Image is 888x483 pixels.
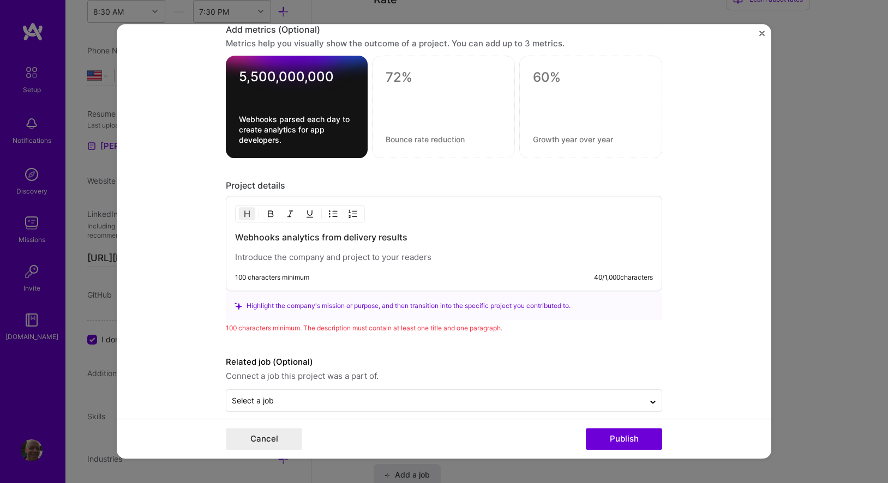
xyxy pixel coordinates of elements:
[235,302,242,310] i: icon SuggestedTeams
[235,300,653,312] div: Highlight the company's mission or purpose, and then transition into the specific project you con...
[286,210,295,219] img: Italic
[759,31,765,42] button: Close
[235,232,653,244] h3: Webhooks analytics from delivery results
[226,25,662,36] div: Add metrics (Optional)
[266,210,275,219] img: Bold
[349,210,357,219] img: OL
[594,274,653,282] div: 40 / 1,000 characters
[226,323,662,334] div: 100 characters minimum. The description must contain at least one title and one paragraph.
[239,114,355,146] textarea: Webhooks parsed each day to create analytics for app developers.
[239,69,355,90] textarea: 5,500,000,000
[226,356,662,369] label: Related job (Optional)
[586,428,662,450] button: Publish
[232,395,274,407] div: Select a job
[226,428,302,450] button: Cancel
[226,370,662,383] span: Connect a job this project was a part of.
[226,180,662,192] div: Project details
[226,38,662,50] div: Metrics help you visually show the outcome of a project. You can add up to 3 metrics.
[243,210,251,219] img: Heading
[305,210,314,219] img: Underline
[235,274,309,282] div: 100 characters minimum
[329,210,338,219] img: UL
[321,208,322,221] img: Divider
